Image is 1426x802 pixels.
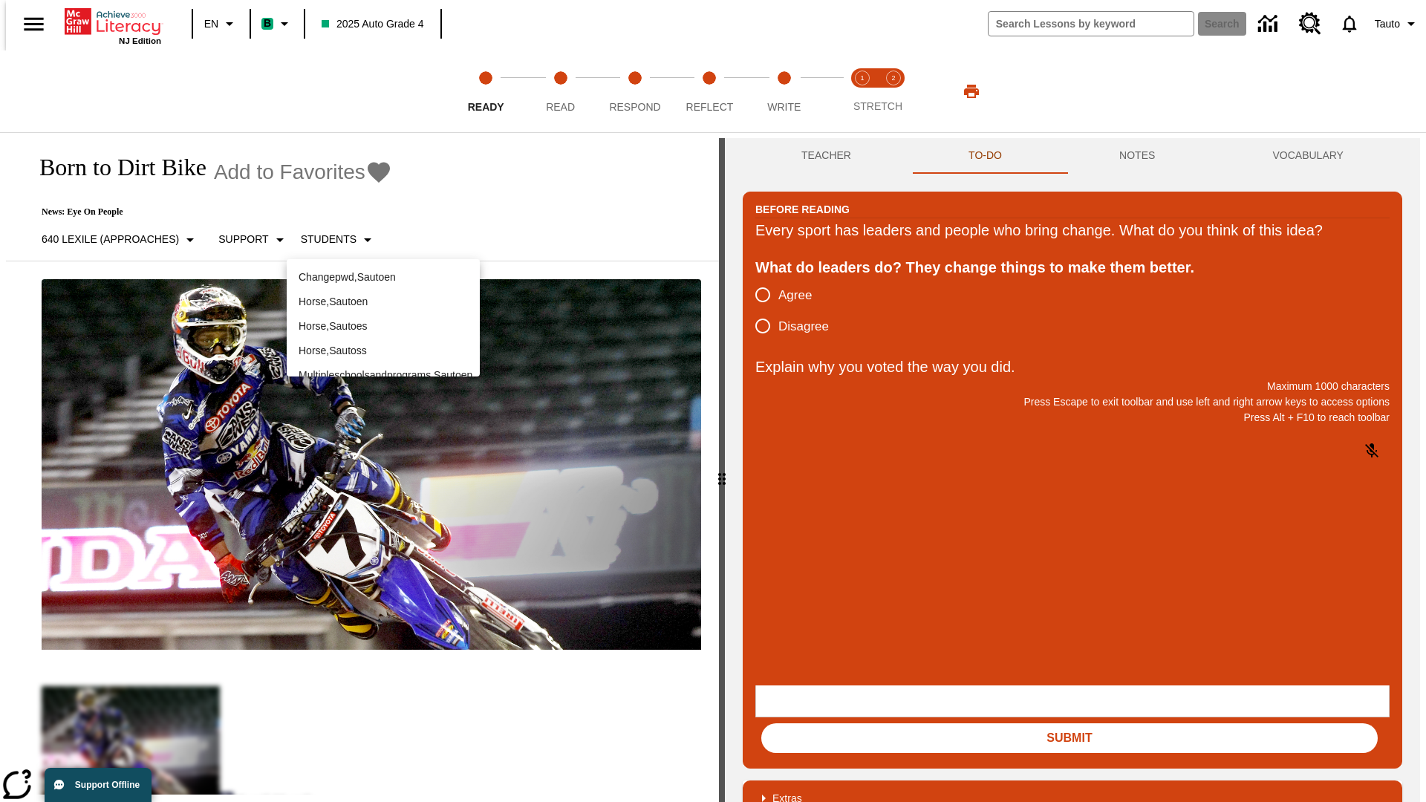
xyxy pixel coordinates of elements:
p: Changepwd , Sautoen [299,270,468,285]
p: Horse , Sautoen [299,294,468,310]
p: Multipleschoolsandprograms , Sautoen [299,368,468,383]
body: Explain why you voted the way you did. Maximum 1000 characters Press Alt + F10 to reach toolbar P... [6,12,217,25]
p: Horse , Sautoss [299,343,468,359]
p: Horse , Sautoes [299,319,468,334]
